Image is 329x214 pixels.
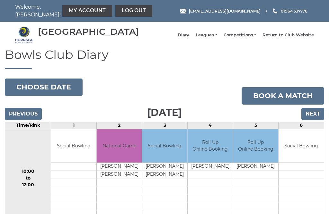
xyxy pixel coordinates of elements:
td: [PERSON_NAME] [233,163,279,171]
td: 6 [279,122,324,129]
span: 01964 537776 [281,8,307,13]
a: Return to Club Website [262,32,314,38]
td: Social Bowling [279,129,324,163]
td: Roll Up Online Booking [188,129,233,163]
h1: Bowls Club Diary [5,48,324,69]
input: Next [301,108,324,120]
img: Hornsea Bowls Centre [15,26,33,44]
td: [PERSON_NAME] [142,163,187,171]
div: [GEOGRAPHIC_DATA] [38,27,139,37]
button: Choose date [5,79,83,96]
td: [PERSON_NAME] [97,171,142,179]
td: Roll Up Online Booking [233,129,279,163]
a: Leagues [196,32,217,38]
td: 4 [188,122,233,129]
a: Book a match [242,87,324,105]
td: Time/Rink [5,122,51,129]
span: [EMAIL_ADDRESS][DOMAIN_NAME] [189,8,261,13]
input: Previous [5,108,42,120]
td: National Game [97,129,142,163]
td: [PERSON_NAME] [142,171,187,179]
td: Social Bowling [142,129,187,163]
td: [PERSON_NAME] [97,163,142,171]
a: My Account [62,5,112,17]
a: Competitions [224,32,256,38]
a: Log out [115,5,152,17]
td: Social Bowling [51,129,96,163]
td: [PERSON_NAME] [188,163,233,171]
nav: Welcome, [PERSON_NAME]! [15,3,134,19]
td: 3 [142,122,188,129]
td: 2 [96,122,142,129]
td: 5 [233,122,279,129]
a: Email [EMAIL_ADDRESS][DOMAIN_NAME] [180,8,261,14]
img: Email [180,9,186,14]
img: Phone us [273,8,277,14]
td: 1 [51,122,97,129]
a: Diary [178,32,189,38]
a: Phone us 01964 537776 [272,8,307,14]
